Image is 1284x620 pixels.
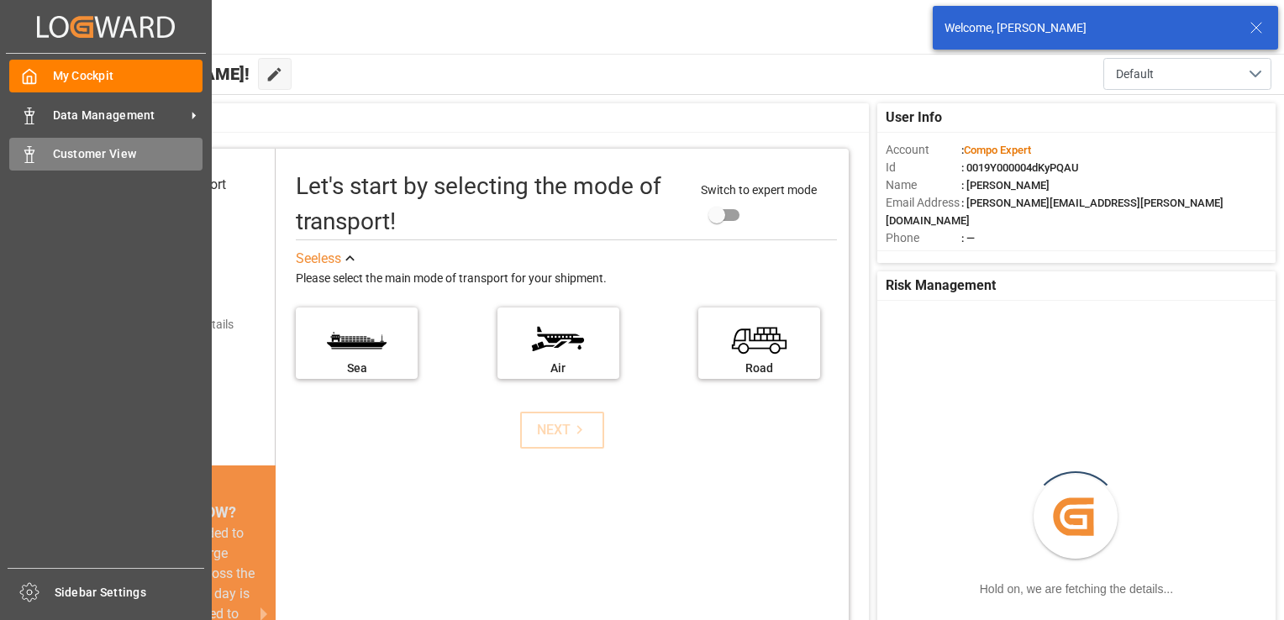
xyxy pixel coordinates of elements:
div: Air [506,360,611,377]
span: User Info [886,108,942,128]
span: Phone [886,229,961,247]
a: My Cockpit [9,60,203,92]
span: : Shipper [961,250,1003,262]
span: : [961,144,1031,156]
button: NEXT [520,412,604,449]
div: Let's start by selecting the mode of transport! [296,169,684,239]
span: Switch to expert mode [701,183,817,197]
div: Road [707,360,812,377]
div: Please select the main mode of transport for your shipment. [296,269,837,289]
div: Welcome, [PERSON_NAME] [945,19,1234,37]
span: My Cockpit [53,67,203,85]
span: Compo Expert [964,144,1031,156]
button: open menu [1103,58,1271,90]
span: Customer View [53,145,203,163]
span: Data Management [53,107,186,124]
div: Sea [304,360,409,377]
span: : — [961,232,975,244]
span: Id [886,159,961,176]
span: Risk Management [886,276,996,296]
div: See less [296,249,341,269]
span: Account [886,141,961,159]
div: Hold on, we are fetching the details... [980,581,1173,598]
span: Email Address [886,194,961,212]
span: : [PERSON_NAME][EMAIL_ADDRESS][PERSON_NAME][DOMAIN_NAME] [886,197,1223,227]
span: : 0019Y000004dKyPQAU [961,161,1079,174]
a: Customer View [9,138,203,171]
span: Account Type [886,247,961,265]
span: Hello [PERSON_NAME]! [69,58,250,90]
span: : [PERSON_NAME] [961,179,1050,192]
div: NEXT [537,420,588,440]
span: Sidebar Settings [55,584,205,602]
span: Default [1116,66,1154,83]
span: Name [886,176,961,194]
